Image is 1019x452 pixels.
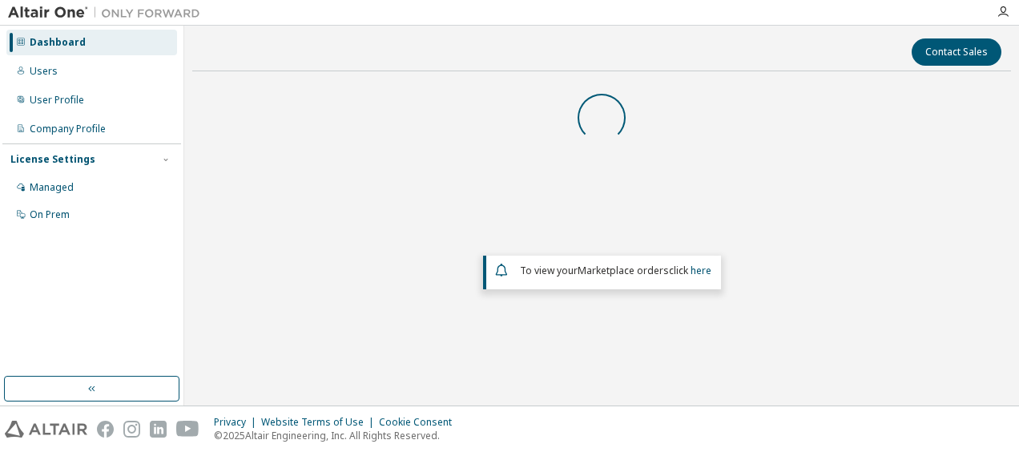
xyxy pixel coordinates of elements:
[176,421,199,438] img: youtube.svg
[8,5,208,21] img: Altair One
[30,181,74,194] div: Managed
[30,36,86,49] div: Dashboard
[578,264,669,277] em: Marketplace orders
[150,421,167,438] img: linkedin.svg
[520,264,711,277] span: To view your click
[10,153,95,166] div: License Settings
[30,123,106,135] div: Company Profile
[30,65,58,78] div: Users
[691,264,711,277] a: here
[912,38,1001,66] button: Contact Sales
[214,429,461,442] p: © 2025 Altair Engineering, Inc. All Rights Reserved.
[123,421,140,438] img: instagram.svg
[30,208,70,221] div: On Prem
[30,94,84,107] div: User Profile
[261,416,379,429] div: Website Terms of Use
[214,416,261,429] div: Privacy
[379,416,461,429] div: Cookie Consent
[97,421,114,438] img: facebook.svg
[5,421,87,438] img: altair_logo.svg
